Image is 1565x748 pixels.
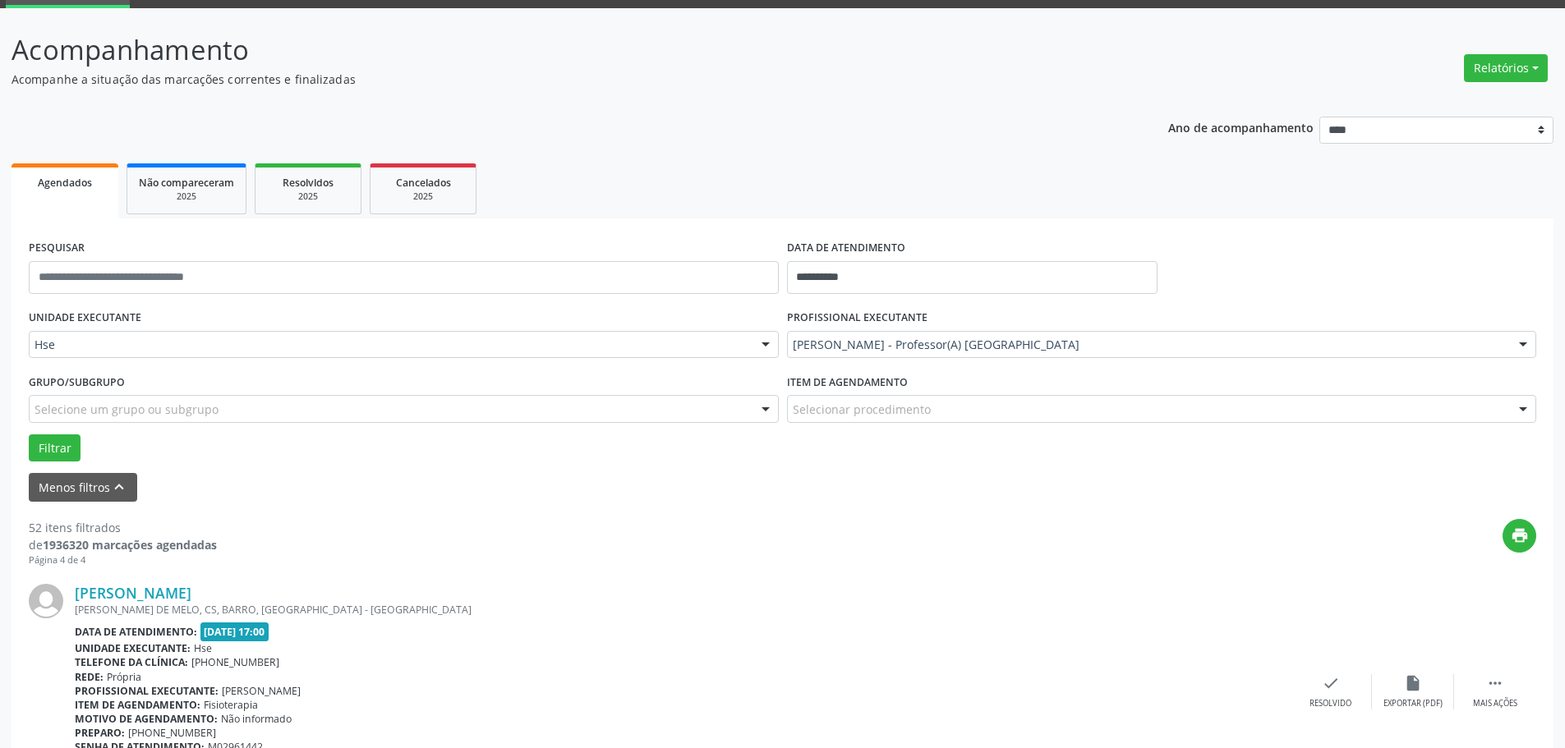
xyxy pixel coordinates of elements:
b: Preparo: [75,726,125,740]
b: Telefone da clínica: [75,655,188,669]
button: Filtrar [29,434,81,462]
div: 2025 [267,190,349,203]
div: de [29,536,217,553]
i: check [1322,674,1340,692]
b: Profissional executante: [75,684,219,698]
span: [DATE] 17:00 [200,622,269,641]
b: Item de agendamento: [75,698,200,712]
label: DATA DE ATENDIMENTO [787,236,905,261]
label: UNIDADE EXECUTANTE [29,305,141,331]
div: 2025 [139,190,234,203]
p: Acompanhe a situação das marcações correntes e finalizadas [12,71,1091,88]
div: Página 4 de 4 [29,553,217,567]
div: Mais ações [1473,698,1517,709]
button: print [1503,519,1536,553]
span: [PERSON_NAME] - Professor(A) [GEOGRAPHIC_DATA] [793,337,1503,353]
span: Fisioterapia [204,698,258,712]
span: Hse [194,641,212,655]
span: [PHONE_NUMBER] [128,726,216,740]
div: Exportar (PDF) [1383,698,1443,709]
p: Ano de acompanhamento [1168,117,1314,137]
a: [PERSON_NAME] [75,584,191,602]
span: Própria [107,670,141,684]
b: Unidade executante: [75,641,191,655]
span: Hse [35,337,745,353]
span: Selecione um grupo ou subgrupo [35,401,219,418]
b: Rede: [75,670,104,684]
span: [PHONE_NUMBER] [191,655,279,669]
div: 52 itens filtrados [29,519,217,536]
div: [PERSON_NAME] DE MELO, CS, BARRO, [GEOGRAPHIC_DATA] - [GEOGRAPHIC_DATA] [75,603,1290,617]
span: Cancelados [396,176,451,190]
div: 2025 [382,190,464,203]
label: PESQUISAR [29,236,85,261]
span: Agendados [38,176,92,190]
button: Relatórios [1464,54,1548,82]
div: Resolvido [1310,698,1351,709]
i: print [1511,526,1529,544]
span: [PERSON_NAME] [222,684,301,698]
label: PROFISSIONAL EXECUTANTE [787,305,927,331]
button: Menos filtroskeyboard_arrow_up [29,473,137,502]
i: insert_drive_file [1404,674,1422,692]
b: Data de atendimento: [75,625,197,639]
label: Grupo/Subgrupo [29,369,125,395]
strong: 1936320 marcações agendadas [43,537,217,553]
i: keyboard_arrow_up [110,478,128,496]
span: Não compareceram [139,176,234,190]
label: Item de agendamento [787,369,908,395]
p: Acompanhamento [12,30,1091,71]
span: Não informado [221,712,292,726]
span: Resolvidos [283,176,334,190]
span: Selecionar procedimento [793,401,931,418]
img: img [29,584,63,618]
b: Motivo de agendamento: [75,712,218,726]
i:  [1486,674,1504,692]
